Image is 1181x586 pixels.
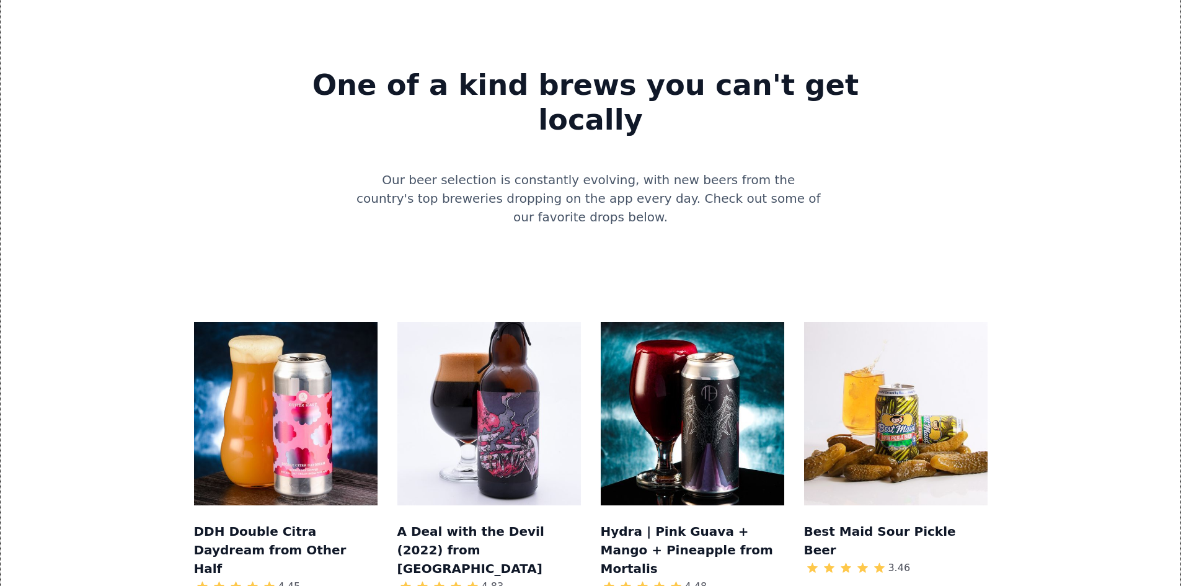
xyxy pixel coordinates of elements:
img: Mockup [397,322,581,505]
img: Mockup [194,322,378,505]
div: Our beer selection is constantly evolving, with new beers from the country's top breweries droppi... [353,171,829,251]
h3: Best Maid Sour Pickle Beer [804,520,988,559]
div: 3.46 [888,561,910,575]
h3: A Deal with the Devil (2022) from [GEOGRAPHIC_DATA] [397,520,581,578]
img: Mockup [804,322,988,505]
img: Mockup [601,322,784,505]
h3: Hydra | Pink Guava + Mango + Pineapple from Mortalis [601,520,784,578]
strong: One of a kind brews you can't get locally [273,68,908,137]
h3: DDH Double Citra Daydream from Other Half [194,520,378,578]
